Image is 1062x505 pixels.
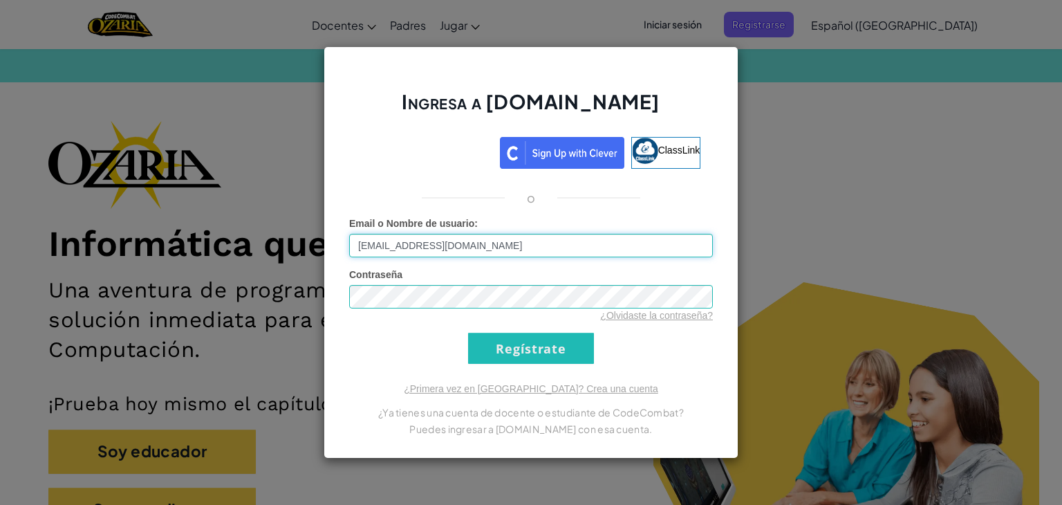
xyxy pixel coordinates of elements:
[349,217,478,230] label: :
[349,89,713,129] h2: Ingresa a [DOMAIN_NAME]
[349,404,713,421] p: ¿Ya tienes una cuenta de docente o estudiante de CodeCombat?
[632,138,658,164] img: classlink-logo-small.png
[468,333,594,364] input: Regístrate
[349,218,474,229] span: Email o Nombre de usuario
[404,383,658,394] a: ¿Primera vez en [GEOGRAPHIC_DATA]? Crea una cuenta
[355,136,500,166] iframe: Botón de Acceder con Google
[349,269,402,280] span: Contraseña
[349,421,713,437] p: Puedes ingresar a [DOMAIN_NAME] con esa cuenta.
[658,145,700,156] span: ClassLink
[500,137,624,169] img: clever_sso_button@2x.png
[600,310,713,321] a: ¿Olvidaste la contraseña?
[527,190,535,206] p: o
